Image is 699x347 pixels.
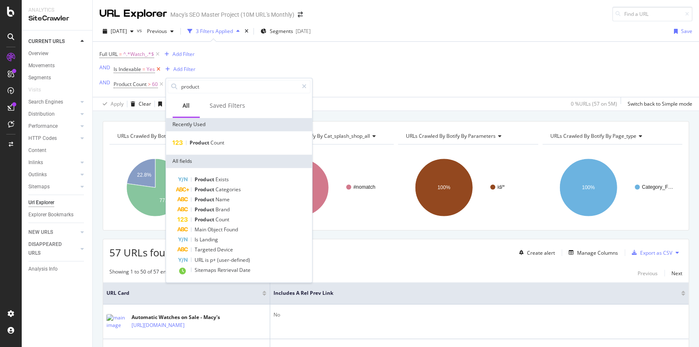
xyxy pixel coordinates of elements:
[28,240,71,258] div: DISAPPEARED URLS
[99,79,110,86] div: AND
[28,198,86,207] a: Url Explorer
[190,139,210,146] span: Product
[109,151,248,224] div: A chart.
[172,51,195,58] div: Add Filter
[139,100,151,107] div: Clear
[270,28,293,35] span: Segments
[28,240,78,258] a: DISAPPEARED URLS
[215,216,229,223] span: Count
[628,246,672,259] button: Export as CSV
[28,49,48,58] div: Overview
[99,51,118,58] span: Full URL
[196,28,233,35] div: 3 Filters Applied
[182,101,190,110] div: All
[28,86,49,94] a: Visits
[116,129,242,143] h4: URLs Crawled By Botify By fob
[296,28,311,35] div: [DATE]
[170,10,294,19] div: Macy's SEO Master Project (10M URL's Monthly)
[111,100,124,107] div: Apply
[200,236,218,243] span: Landing
[550,132,636,139] span: URLs Crawled By Botify By page_type
[109,246,178,259] span: 57 URLs found
[28,134,78,143] a: HTTP Codes
[28,228,53,237] div: NEW URLS
[28,122,58,131] div: Performance
[298,12,303,18] div: arrow-right-arrow-left
[99,7,167,21] div: URL Explorer
[123,48,154,60] span: ^.*Watch_.*$
[28,182,50,191] div: Sitemaps
[195,196,215,203] span: Product
[571,100,617,107] div: 0 % URLs ( 57 on 5M )
[224,226,238,233] span: Found
[28,61,86,70] a: Movements
[195,226,208,233] span: Main
[166,118,312,131] div: Recently Used
[99,25,137,38] button: [DATE]
[28,110,55,119] div: Distribution
[404,129,531,143] h4: URLs Crawled By Botify By parameters
[640,249,672,256] div: Export as CSV
[28,228,78,237] a: NEW URLS
[28,73,51,82] div: Segments
[218,266,239,273] span: Retrieval
[28,158,78,167] a: Inlinks
[527,249,555,256] div: Create alert
[180,80,298,93] input: Search by field name
[137,172,151,178] text: 22.8%
[144,28,167,35] span: Previous
[28,7,86,14] div: Analytics
[210,101,245,110] div: Saved Filters
[542,151,681,224] div: A chart.
[132,321,185,329] a: [URL][DOMAIN_NAME]
[217,246,233,253] span: Device
[516,246,555,259] button: Create alert
[28,122,78,131] a: Performance
[111,28,127,35] span: 2025 Sep. 4th
[549,129,675,143] h4: URLs Crawled By Botify By page_type
[681,28,692,35] div: Save
[28,158,43,167] div: Inlinks
[254,151,393,224] svg: A chart.
[28,86,41,94] div: Visits
[148,81,151,88] span: >
[671,270,682,277] div: Next
[210,139,224,146] span: Count
[565,248,618,258] button: Manage Columns
[195,216,215,223] span: Product
[28,146,46,155] div: Content
[577,249,618,256] div: Manage Columns
[28,73,86,82] a: Segments
[438,185,451,190] text: 100%
[106,314,127,329] img: main image
[114,81,147,88] span: Product Count
[28,110,78,119] a: Distribution
[28,61,55,70] div: Movements
[99,97,124,111] button: Apply
[239,266,251,273] span: Date
[208,226,224,233] span: Object
[215,186,241,193] span: Categories
[28,134,57,143] div: HTTP Codes
[109,268,177,278] div: Showing 1 to 50 of 57 entries
[28,98,78,106] a: Search Engines
[137,27,144,34] span: vs
[215,196,230,203] span: Name
[99,63,110,71] button: AND
[160,198,174,203] text: 77.2%
[166,155,312,168] div: All fields
[195,176,215,183] span: Product
[582,185,595,190] text: 100%
[398,151,537,224] div: A chart.
[642,184,673,190] text: Category_F…
[155,97,177,111] button: Save
[114,66,141,73] span: Is Indexable
[195,236,200,243] span: Is
[144,25,177,38] button: Previous
[260,129,387,143] h4: URLs Crawled By Botify By cat_splash_shop_all
[117,132,188,139] span: URLs Crawled By Botify By fob
[274,289,669,297] span: Includes a Rel Prev Link
[28,170,78,179] a: Outlinks
[161,49,195,59] button: Add Filter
